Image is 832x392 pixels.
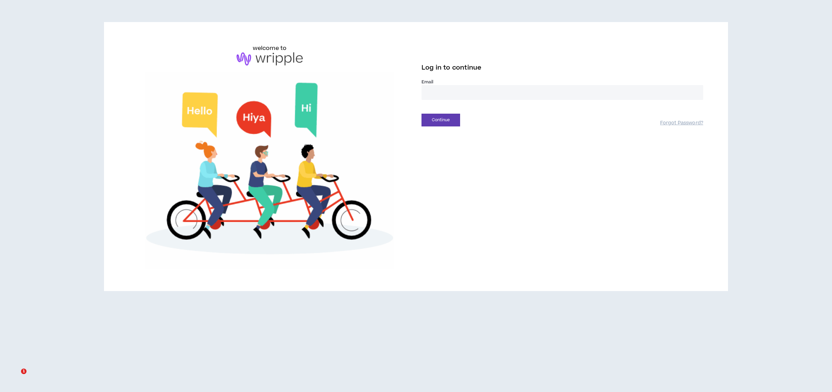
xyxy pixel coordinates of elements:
button: Continue [422,114,460,126]
a: Forgot Password? [660,120,703,126]
h6: welcome to [253,44,287,52]
iframe: Intercom live chat [7,369,23,385]
label: Email [422,79,703,85]
span: Log in to continue [422,63,481,72]
img: logo-brand.png [237,52,303,65]
span: 1 [21,369,27,374]
img: Welcome to Wripple [129,72,410,269]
